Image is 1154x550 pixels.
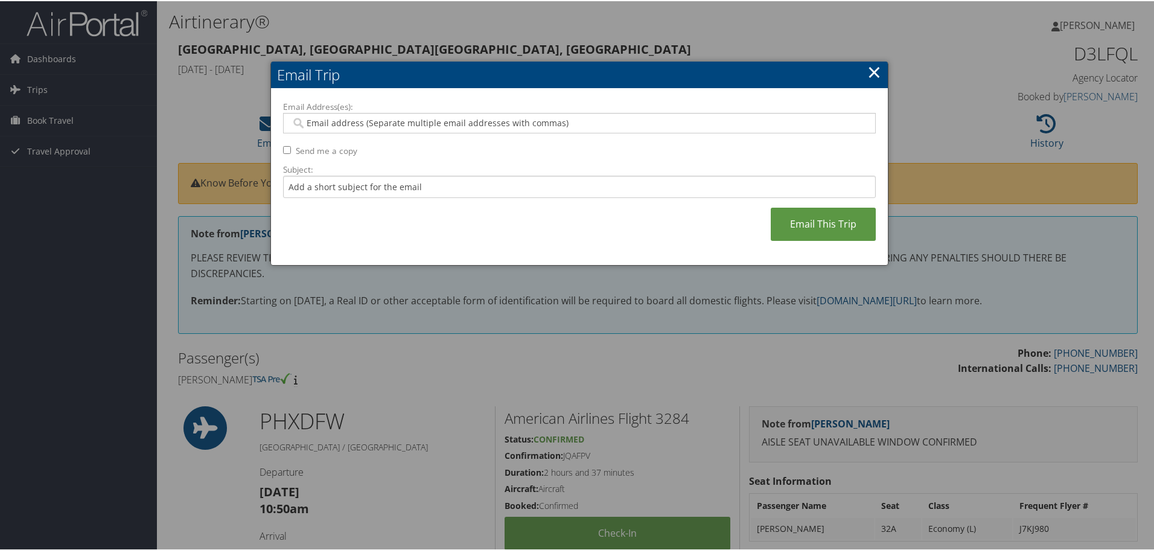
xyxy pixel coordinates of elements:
[271,60,888,87] h2: Email Trip
[283,100,876,112] label: Email Address(es):
[296,144,357,156] label: Send me a copy
[283,174,876,197] input: Add a short subject for the email
[771,206,876,240] a: Email This Trip
[283,162,876,174] label: Subject:
[867,59,881,83] a: ×
[291,116,867,128] input: Email address (Separate multiple email addresses with commas)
